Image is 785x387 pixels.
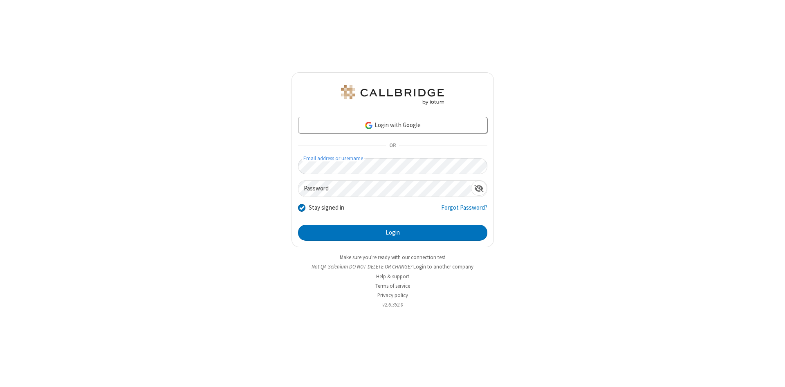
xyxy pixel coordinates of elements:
a: Privacy policy [377,292,408,299]
input: Password [298,181,471,197]
div: Show password [471,181,487,196]
button: Login [298,225,487,241]
input: Email address or username [298,158,487,174]
a: Login with Google [298,117,487,133]
a: Make sure you're ready with our connection test [340,254,445,261]
a: Help & support [376,273,409,280]
li: v2.6.352.0 [292,301,494,309]
span: OR [386,140,399,152]
a: Forgot Password? [441,203,487,219]
li: Not QA Selenium DO NOT DELETE OR CHANGE? [292,263,494,271]
img: google-icon.png [364,121,373,130]
a: Terms of service [375,282,410,289]
button: Login to another company [413,263,473,271]
iframe: Chat [765,366,779,381]
label: Stay signed in [309,203,344,213]
img: QA Selenium DO NOT DELETE OR CHANGE [339,85,446,105]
